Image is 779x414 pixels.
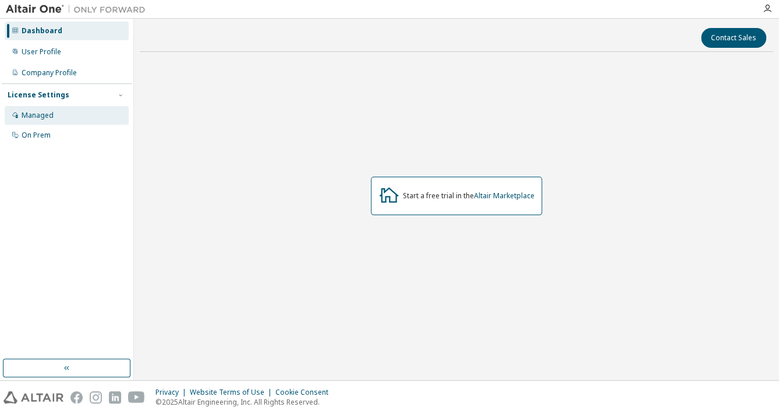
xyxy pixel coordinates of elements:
img: facebook.svg [70,391,83,404]
button: Contact Sales [701,28,766,48]
div: License Settings [8,90,69,100]
div: Company Profile [22,68,77,78]
img: youtube.svg [128,391,145,404]
div: Cookie Consent [275,388,335,397]
div: Start a free trial in the [403,191,534,201]
div: On Prem [22,131,51,140]
div: Dashboard [22,26,62,36]
img: linkedin.svg [109,391,121,404]
img: instagram.svg [90,391,102,404]
div: User Profile [22,47,61,57]
div: Website Terms of Use [190,388,275,397]
a: Altair Marketplace [474,191,534,201]
div: Privacy [155,388,190,397]
img: altair_logo.svg [3,391,63,404]
div: Managed [22,111,54,120]
p: © 2025 Altair Engineering, Inc. All Rights Reserved. [155,397,335,407]
img: Altair One [6,3,151,15]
